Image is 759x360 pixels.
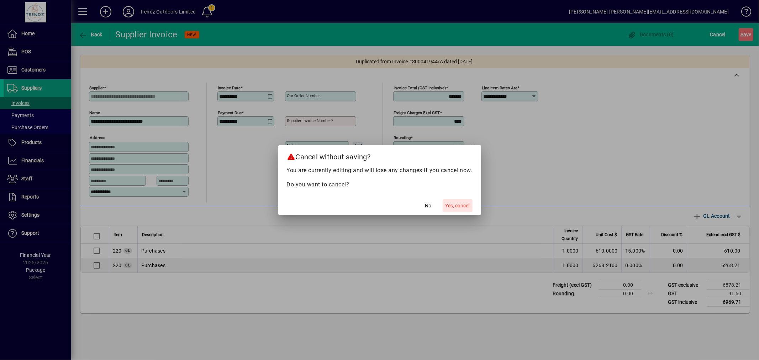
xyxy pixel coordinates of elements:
[278,145,481,166] h2: Cancel without saving?
[425,202,432,210] span: No
[287,180,473,189] p: Do you want to cancel?
[446,202,470,210] span: Yes, cancel
[443,199,473,212] button: Yes, cancel
[287,166,473,175] p: You are currently editing and will lose any changes if you cancel now.
[417,199,440,212] button: No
